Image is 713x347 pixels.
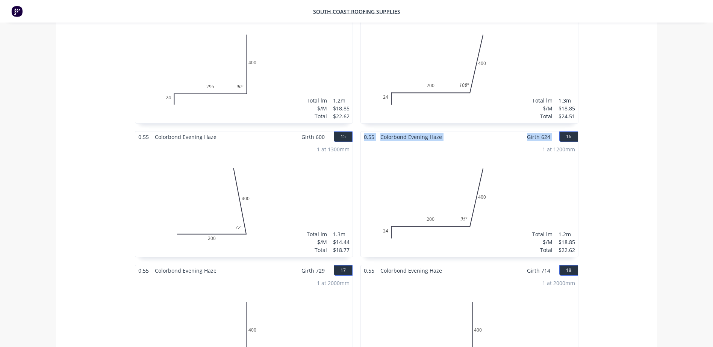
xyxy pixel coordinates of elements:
[334,131,353,142] button: 15
[333,97,350,104] div: 1.2m
[135,142,353,257] div: 020040072º1 at 1300mmTotal lm$/MTotal1.3m$14.44$18.77
[532,238,553,246] div: $/M
[333,238,350,246] div: $14.44
[307,112,327,120] div: Total
[559,265,578,276] button: 18
[313,8,400,15] a: South Coast Roofing Supplies
[333,230,350,238] div: 1.3m
[307,104,327,112] div: $/M
[333,112,350,120] div: $22.62
[559,104,575,112] div: $18.85
[307,97,327,104] div: Total lm
[377,131,445,142] span: Colorbond Evening Haze
[361,142,578,257] div: 02420040095º1 at 1200mmTotal lm$/MTotal1.2m$18.85$22.62
[333,246,350,254] div: $18.77
[135,9,353,123] div: 02429540090º1 at 1200mmTotal lm$/MTotal1.2m$18.85$22.62
[559,112,575,120] div: $24.51
[361,265,377,276] span: 0.55
[532,104,553,112] div: $/M
[301,131,325,142] span: Girth 600
[333,104,350,112] div: $18.85
[559,238,575,246] div: $18.85
[317,145,350,153] div: 1 at 1300mm
[301,265,325,276] span: Girth 729
[307,246,327,254] div: Total
[152,265,220,276] span: Colorbond Evening Haze
[559,97,575,104] div: 1.3m
[317,279,350,287] div: 1 at 2000mm
[307,238,327,246] div: $/M
[334,265,353,276] button: 17
[559,230,575,238] div: 1.2m
[532,230,553,238] div: Total lm
[527,131,550,142] span: Girth 624
[152,131,220,142] span: Colorbond Evening Haze
[532,246,553,254] div: Total
[542,145,575,153] div: 1 at 1200mm
[361,131,377,142] span: 0.55
[527,265,550,276] span: Girth 714
[559,131,578,142] button: 16
[361,9,578,123] div: 024200400108º1 at 1300mmTotal lm$/MTotal1.3m$18.85$24.51
[532,112,553,120] div: Total
[135,131,152,142] span: 0.55
[11,6,23,17] img: Factory
[532,97,553,104] div: Total lm
[542,279,575,287] div: 1 at 2000mm
[307,230,327,238] div: Total lm
[377,265,445,276] span: Colorbond Evening Haze
[135,265,152,276] span: 0.55
[559,246,575,254] div: $22.62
